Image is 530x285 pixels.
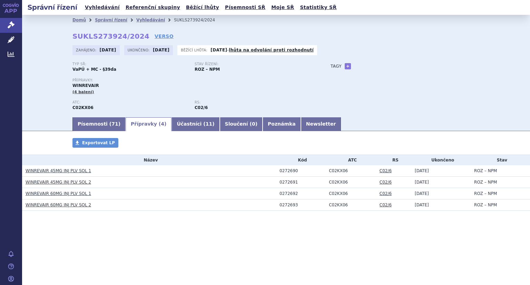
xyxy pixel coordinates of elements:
[174,15,224,25] li: SUKLS273924/2024
[26,168,91,173] a: WINREVAIR 45MG INJ PLV SOL 1
[415,203,429,207] span: [DATE]
[72,32,149,40] strong: SUKLS273924/2024
[220,117,263,131] a: Sloučení (0)
[380,180,392,185] a: C02/6
[471,188,530,199] td: ROZ – NPM
[206,121,212,127] span: 11
[276,155,325,165] th: Kód
[111,121,118,127] span: 71
[411,155,471,165] th: Ukončeno
[161,121,164,127] span: 4
[184,3,221,12] a: Běžící lhůty
[153,48,169,52] strong: [DATE]
[210,47,314,53] p: -
[72,117,126,131] a: Písemnosti (71)
[229,48,314,52] a: lhůta na odvolání proti rozhodnutí
[325,188,376,199] td: SOTATERCEPT
[380,168,392,173] a: C02/6
[195,100,310,105] p: RS:
[126,117,171,131] a: Přípravky (4)
[415,180,429,185] span: [DATE]
[252,121,255,127] span: 0
[325,199,376,211] td: SOTATERCEPT
[325,177,376,188] td: SOTATERCEPT
[72,138,118,148] a: Exportovat LP
[171,117,219,131] a: Účastníci (11)
[279,180,325,185] div: 0272691
[26,203,91,207] a: WINREVAIR 60MG INJ PLV SOL 2
[82,140,115,145] span: Exportovat LP
[415,168,429,173] span: [DATE]
[195,62,310,66] p: Stav řízení:
[72,83,99,88] span: WINREVAIR
[124,3,182,12] a: Referenční skupiny
[325,165,376,177] td: SOTATERCEPT
[76,47,98,53] span: Zahájeno:
[83,3,122,12] a: Vyhledávání
[181,47,209,53] span: Běžící lhůta:
[72,90,94,94] span: (4 balení)
[26,191,91,196] a: WINREVAIR 60MG INJ PLV SOL 1
[210,48,227,52] strong: [DATE]
[471,165,530,177] td: ROZ – NPM
[376,155,411,165] th: RS
[22,155,276,165] th: Název
[95,18,127,22] a: Správní řízení
[471,177,530,188] td: ROZ – NPM
[72,18,86,22] a: Domů
[415,191,429,196] span: [DATE]
[380,203,392,207] a: C02/6
[136,18,165,22] a: Vyhledávání
[325,155,376,165] th: ATC
[471,199,530,211] td: ROZ – NPM
[72,100,188,105] p: ATC:
[128,47,151,53] span: Ukončeno:
[345,63,351,69] a: +
[195,105,208,110] strong: sotatercept
[100,48,116,52] strong: [DATE]
[380,191,392,196] a: C02/6
[155,33,174,40] a: VERSO
[22,2,83,12] h2: Správní řízení
[195,67,220,72] strong: ROZ – NPM
[279,168,325,173] div: 0272690
[72,67,116,72] strong: VaPÚ + MC - §39da
[471,155,530,165] th: Stav
[26,180,91,185] a: WINREVAIR 45MG INJ PLV SOL 2
[279,203,325,207] div: 0272693
[72,105,94,110] strong: SOTATERCEPT
[223,3,267,12] a: Písemnosti SŘ
[298,3,338,12] a: Statistiky SŘ
[301,117,341,131] a: Newsletter
[263,117,301,131] a: Poznámka
[331,62,342,70] h3: Tagy
[269,3,296,12] a: Moje SŘ
[72,78,317,82] p: Přípravky:
[72,62,188,66] p: Typ SŘ:
[279,191,325,196] div: 0272692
